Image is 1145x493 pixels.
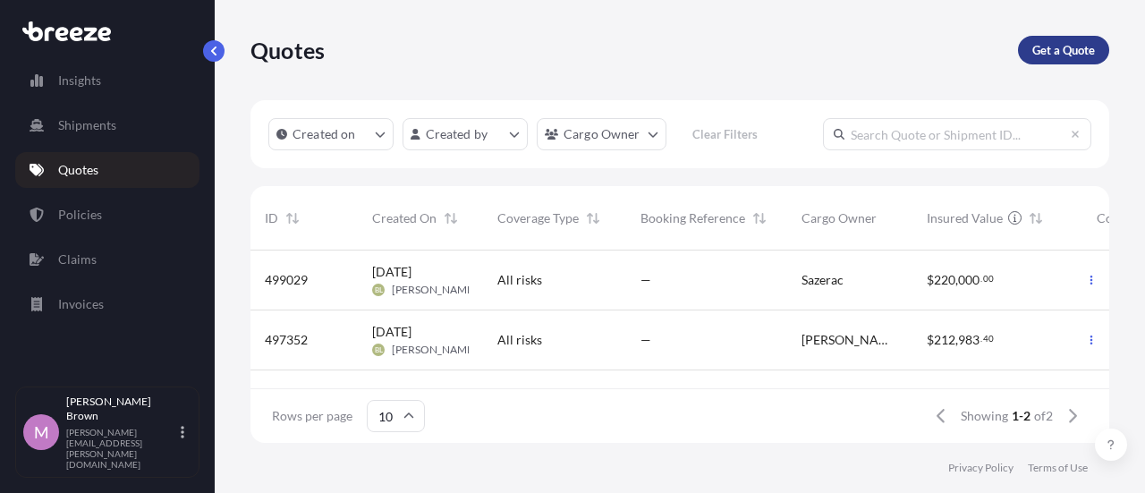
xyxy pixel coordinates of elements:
a: Shipments [15,107,199,143]
p: Quotes [58,161,98,179]
span: . [980,336,982,342]
span: $ [927,334,934,346]
p: Invoices [58,295,104,313]
span: 499029 [265,271,308,289]
span: Created On [372,209,437,227]
span: ID [265,209,278,227]
button: Sort [582,208,604,229]
p: Cargo Owner [564,125,640,143]
a: Terms of Use [1028,461,1088,475]
span: 212 [934,334,955,346]
span: All risks [497,331,542,349]
p: Quotes [250,36,325,64]
button: Sort [749,208,770,229]
input: Search Quote or Shipment ID... [823,118,1091,150]
a: Claims [15,242,199,277]
p: Policies [58,206,102,224]
span: Showing [961,407,1008,425]
button: Sort [440,208,462,229]
button: Sort [1025,208,1047,229]
p: Claims [58,251,97,268]
button: createdBy Filter options [403,118,528,150]
span: 00 [983,276,994,282]
span: 983 [958,334,980,346]
span: [DATE] [372,263,411,281]
span: Rows per page [272,407,352,425]
span: . [980,276,982,282]
p: Shipments [58,116,116,134]
span: 220 [934,274,955,286]
span: — [640,271,651,289]
span: BL [375,281,383,299]
a: Quotes [15,152,199,188]
p: Insights [58,72,101,89]
span: All risks [497,271,542,289]
a: Invoices [15,286,199,322]
span: Cargo Owner [801,209,877,227]
span: — [640,331,651,349]
span: M [34,423,49,441]
p: Clear Filters [692,125,758,143]
p: Created by [426,125,488,143]
span: [PERSON_NAME] [801,331,898,349]
span: Insured Value [927,209,1003,227]
p: Get a Quote [1032,41,1095,59]
span: Booking Reference [640,209,745,227]
p: [PERSON_NAME] Brown [66,395,177,423]
span: [PERSON_NAME] [392,283,477,297]
span: BL [375,341,383,359]
button: createdOn Filter options [268,118,394,150]
span: , [955,274,958,286]
span: 40 [983,336,994,342]
span: Coverage Type [497,209,579,227]
p: [PERSON_NAME][EMAIL_ADDRESS][PERSON_NAME][DOMAIN_NAME] [66,427,177,470]
span: [PERSON_NAME] [392,343,477,357]
a: Policies [15,197,199,233]
a: Get a Quote [1018,36,1109,64]
span: Sazerac [801,271,844,289]
span: [DATE] [372,323,411,341]
a: Insights [15,63,199,98]
button: cargoOwner Filter options [537,118,666,150]
span: , [955,334,958,346]
span: 000 [958,274,980,286]
p: Created on [293,125,356,143]
span: 497352 [265,331,308,349]
span: $ [927,274,934,286]
span: of 2 [1034,407,1053,425]
a: Privacy Policy [948,461,1014,475]
button: Clear Filters [675,120,776,149]
span: 1-2 [1012,407,1030,425]
button: Sort [282,208,303,229]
